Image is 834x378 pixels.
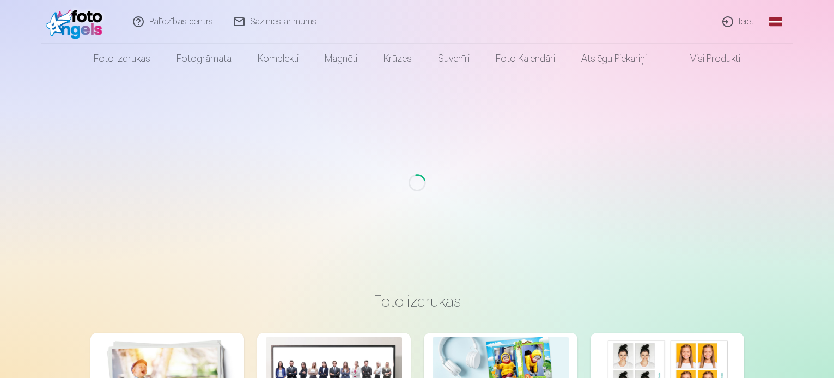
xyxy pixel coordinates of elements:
[163,44,245,74] a: Fotogrāmata
[425,44,483,74] a: Suvenīri
[312,44,370,74] a: Magnēti
[660,44,753,74] a: Visi produkti
[81,44,163,74] a: Foto izdrukas
[99,292,735,311] h3: Foto izdrukas
[568,44,660,74] a: Atslēgu piekariņi
[370,44,425,74] a: Krūzes
[483,44,568,74] a: Foto kalendāri
[245,44,312,74] a: Komplekti
[46,4,108,39] img: /fa1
